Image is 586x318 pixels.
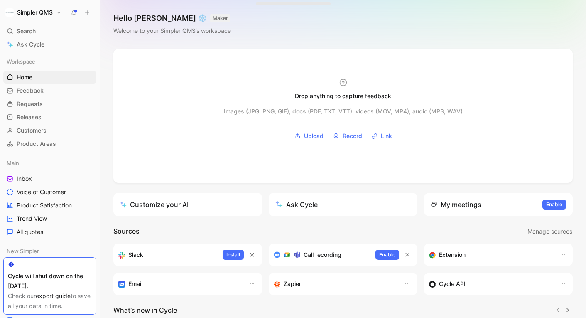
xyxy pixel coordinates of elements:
span: Manage sources [527,227,572,237]
span: Workspace [7,57,35,66]
a: Customize your AI [113,193,262,216]
span: Trend View [17,214,47,223]
span: Install [226,251,240,259]
div: Cycle will shut down on the [DATE]. [8,271,92,291]
h3: Extension [439,250,466,260]
h1: Hello [PERSON_NAME] ❄️ [113,13,231,23]
div: My meetings [431,200,481,210]
div: Images (JPG, PNG, GIF), docs (PDF, TXT, VTT), videos (MOV, MP4), audio (MP3, WAV) [224,106,463,116]
a: Ask Cycle [3,38,96,51]
span: Requests [17,100,43,108]
button: Install [223,250,244,260]
span: Customers [17,126,47,135]
span: Ask Cycle [17,39,44,49]
span: Home [17,73,32,81]
div: Record & transcribe meetings from Zoom, Meet & Teams. [274,250,369,260]
a: Trend View [3,212,96,225]
span: Upload [304,131,324,141]
button: Enable [375,250,399,260]
div: Check our to save all your data in time. [8,291,92,311]
h1: Simpler QMS [17,9,53,16]
h3: Cycle API [439,279,466,289]
button: Enable [542,200,566,210]
h3: Call recording [304,250,341,260]
a: Product Satisfaction [3,199,96,212]
span: New Simpler [7,247,39,255]
a: Customers [3,124,96,137]
span: Link [381,131,392,141]
div: Sync customers & send feedback from custom sources. Get inspired by our favorite use case [429,279,551,289]
div: Forward emails to your feedback inbox [118,279,240,289]
h2: Sources [113,226,140,237]
a: All quotes [3,226,96,238]
span: Feedback [17,86,44,95]
a: Feedback [3,84,96,97]
span: Main [7,159,19,167]
a: Releases [3,111,96,123]
span: Voice of Customer [17,188,66,196]
a: Product Areas [3,138,96,150]
button: MAKER [210,14,230,22]
div: Ask Cycle [275,200,318,210]
button: Upload [291,130,326,142]
a: Inbox [3,173,96,185]
button: Simpler QMSSimpler QMS [3,7,64,18]
div: Drop anything to capture feedback [295,91,391,101]
button: Link [368,130,395,142]
div: Main [3,157,96,169]
span: Enable [379,251,395,259]
div: Capture feedback from thousands of sources with Zapier (survey results, recordings, sheets, etc). [274,279,396,289]
a: Requests [3,98,96,110]
button: Record [330,130,365,142]
div: MainInboxVoice of CustomerProduct SatisfactionTrend ViewAll quotes [3,157,96,238]
div: New Simpler [3,245,96,257]
span: Record [343,131,362,141]
div: Search [3,25,96,37]
span: Enable [546,200,562,209]
span: Product Areas [17,140,56,148]
div: Welcome to your Simpler QMS’s workspace [113,26,231,36]
span: Search [17,26,36,36]
a: export guide [36,292,71,299]
h2: What’s new in Cycle [113,305,177,315]
button: Ask Cycle [269,193,417,216]
span: Product Satisfaction [17,201,72,210]
span: Releases [17,113,42,121]
a: Voice of Customer [3,186,96,198]
h3: Email [128,279,142,289]
div: Capture feedback from anywhere on the web [429,250,551,260]
h3: Slack [128,250,143,260]
button: Manage sources [527,226,573,237]
div: Workspace [3,55,96,68]
span: All quotes [17,228,43,236]
div: Sync your customers, send feedback and get updates in Slack [118,250,216,260]
span: Inbox [17,175,32,183]
div: Customize your AI [120,200,189,210]
img: Simpler QMS [5,8,14,17]
a: Home [3,71,96,84]
h3: Zapier [284,279,301,289]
